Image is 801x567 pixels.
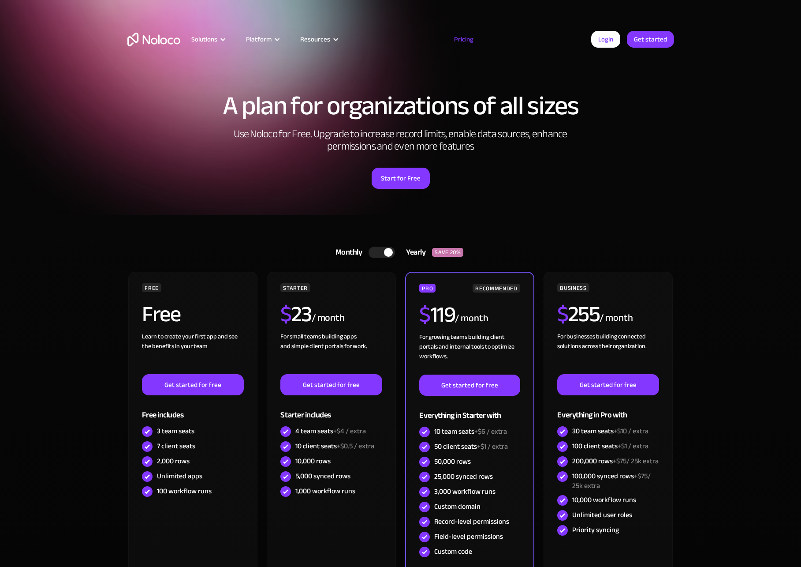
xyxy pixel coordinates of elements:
span: +$6 / extra [474,425,507,438]
div: 3 team seats [157,426,194,436]
span: +$75/ 25k extra [572,469,651,492]
span: +$75/ 25k extra [613,454,659,468]
div: 7 client seats [157,441,195,451]
div: 100,000 synced rows [572,471,659,491]
span: $ [280,293,291,335]
span: +$4 / extra [333,424,366,438]
span: +$1 / extra [477,440,508,453]
div: 30 team seats [572,426,648,436]
div: Custom domain [434,502,481,511]
div: 10,000 workflow runs [572,495,636,505]
div: 1,000 workflow runs [295,486,355,496]
div: 10 team seats [434,427,507,436]
h2: 23 [280,303,312,325]
div: For small teams building apps and simple client portals for work. ‍ [280,332,382,374]
div: 10,000 rows [295,456,331,466]
div: / month [312,311,345,325]
div: 4 team seats [295,426,366,436]
div: 100 client seats [572,441,648,451]
div: 50,000 rows [434,457,471,466]
div: / month [600,311,633,325]
div: Solutions [180,34,235,45]
div: 5,000 synced rows [295,471,350,481]
div: 100 workflow runs [157,486,212,496]
div: Resources [300,34,330,45]
div: Unlimited user roles [572,510,632,520]
div: RECOMMENDED [473,284,520,293]
div: Field-level permissions [434,532,503,541]
div: Platform [235,34,289,45]
span: +$1 / extra [618,439,648,453]
div: FREE [142,283,161,292]
div: 3,000 workflow runs [434,487,496,496]
span: +$10 / extra [614,424,648,438]
a: Get started [627,31,674,48]
a: Get started for free [557,374,659,395]
a: Get started for free [419,375,520,396]
h1: A plan for organizations of all sizes [127,93,674,119]
a: Login [591,31,620,48]
div: Everything in Starter with [419,396,520,424]
div: Learn to create your first app and see the benefits in your team ‍ [142,332,243,374]
div: Custom code [434,547,472,556]
div: Record-level permissions [434,517,509,526]
h2: 119 [419,304,455,326]
a: Get started for free [142,374,243,395]
div: 50 client seats [434,442,508,451]
div: Monthly [324,246,369,259]
a: Pricing [443,34,484,45]
div: 2,000 rows [157,456,190,466]
span: +$0.5 / extra [337,439,374,453]
div: Priority syncing [572,525,619,535]
div: Starter includes [280,395,382,424]
div: PRO [419,284,436,293]
div: Resources [289,34,348,45]
div: Platform [246,34,272,45]
a: Get started for free [280,374,382,395]
div: Yearly [395,246,432,259]
div: BUSINESS [557,283,589,292]
h2: Free [142,303,180,325]
div: SAVE 20% [432,248,463,257]
h2: 255 [557,303,600,325]
div: STARTER [280,283,310,292]
div: 25,000 synced rows [434,472,493,481]
div: 10 client seats [295,441,374,451]
div: Unlimited apps [157,471,202,481]
h2: Use Noloco for Free. Upgrade to increase record limits, enable data sources, enhance permissions ... [224,128,577,153]
a: Start for Free [372,168,430,189]
div: Solutions [191,34,217,45]
span: $ [557,293,568,335]
div: / month [455,312,488,326]
div: Free includes [142,395,243,424]
div: For businesses building connected solutions across their organization. ‍ [557,332,659,374]
span: $ [419,294,430,335]
a: home [127,33,180,46]
div: Everything in Pro with [557,395,659,424]
div: 200,000 rows [572,456,659,466]
div: For growing teams building client portals and internal tools to optimize workflows. [419,332,520,375]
